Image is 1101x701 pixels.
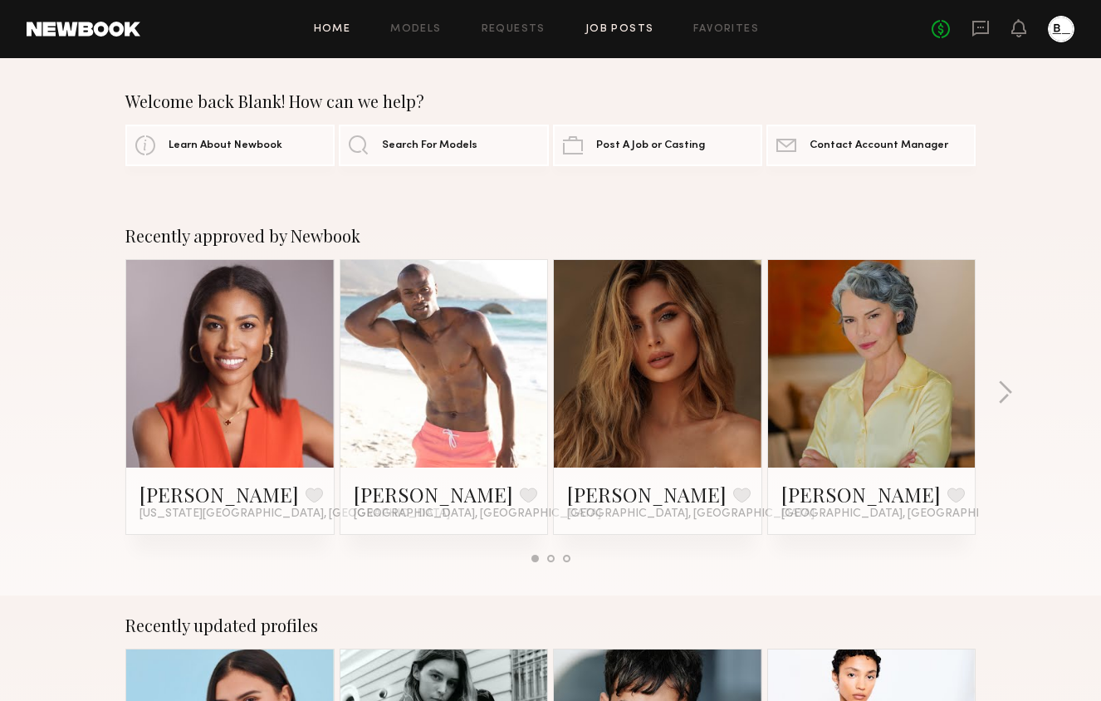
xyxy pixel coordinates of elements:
a: Contact Account Manager [766,125,976,166]
a: [PERSON_NAME] [139,481,299,507]
a: Models [390,24,441,35]
span: Search For Models [382,140,477,151]
span: [GEOGRAPHIC_DATA], [GEOGRAPHIC_DATA] [354,507,601,521]
a: [PERSON_NAME] [567,481,727,507]
div: Welcome back Blank! How can we help? [125,91,976,111]
a: Learn About Newbook [125,125,335,166]
a: Requests [482,24,546,35]
a: [PERSON_NAME] [781,481,941,507]
a: [PERSON_NAME] [354,481,513,507]
span: Post A Job or Casting [596,140,705,151]
div: Recently updated profiles [125,615,976,635]
span: [GEOGRAPHIC_DATA], [GEOGRAPHIC_DATA] [781,507,1029,521]
a: Post A Job or Casting [553,125,762,166]
a: Home [314,24,351,35]
span: Learn About Newbook [169,140,282,151]
div: Recently approved by Newbook [125,226,976,246]
span: Contact Account Manager [810,140,948,151]
a: Search For Models [339,125,548,166]
span: [GEOGRAPHIC_DATA], [GEOGRAPHIC_DATA] [567,507,815,521]
a: Job Posts [585,24,654,35]
span: [US_STATE][GEOGRAPHIC_DATA], [GEOGRAPHIC_DATA] [139,507,450,521]
a: Favorites [693,24,759,35]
